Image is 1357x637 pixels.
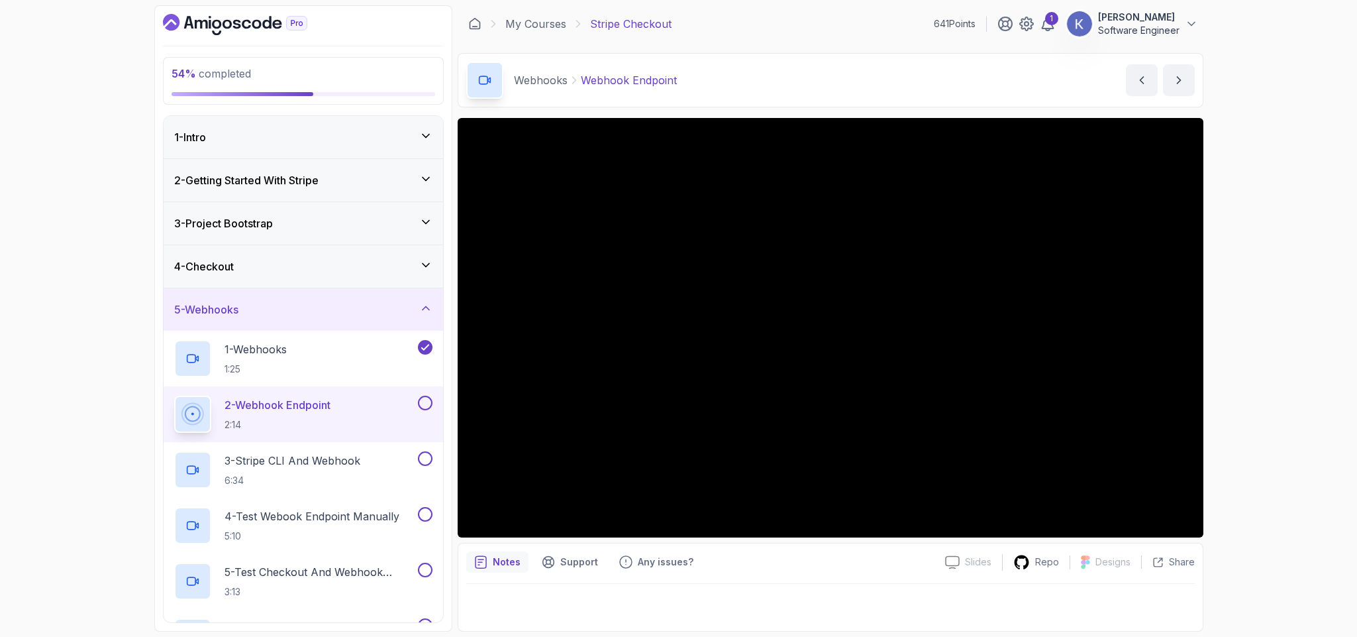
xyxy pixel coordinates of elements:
[164,245,443,288] button: 4-Checkout
[611,551,701,573] button: Feedback button
[225,363,287,376] p: 1:25
[1098,24,1180,37] p: Software Engineer
[468,17,481,30] a: Dashboard
[1098,11,1180,24] p: [PERSON_NAME]
[1141,555,1195,569] button: Share
[174,259,234,274] h3: 4 - Checkout
[164,159,443,202] button: 2-Getting Started With Stripe
[560,555,598,569] p: Support
[225,508,399,524] p: 4 - Test Webook Endpoint Manually
[1035,555,1059,569] p: Repo
[174,302,238,318] h3: 5 - Webhooks
[225,453,360,469] p: 3 - Stripe CLI and Webhook
[1095,555,1131,569] p: Designs
[1126,64,1158,96] button: previous content
[514,72,568,88] p: Webhooks
[174,340,432,377] button: 1-Webhooks1:25
[1067,11,1092,36] img: user profile image
[1163,64,1195,96] button: next content
[164,202,443,245] button: 3-Project Bootstrap
[493,555,521,569] p: Notes
[590,16,672,32] p: Stripe Checkout
[458,118,1203,538] iframe: 2 - Webhook Endpoint
[1003,554,1070,571] a: Repo
[1169,555,1195,569] p: Share
[225,620,360,636] p: 6 - Securing Your Webhook
[174,215,273,231] h3: 3 - Project Bootstrap
[174,396,432,433] button: 2-Webhook Endpoint2:14
[225,397,330,413] p: 2 - Webhook Endpoint
[965,555,991,569] p: Slides
[638,555,693,569] p: Any issues?
[581,72,677,88] p: Webhook Endpoint
[934,17,976,30] p: 641 Points
[534,551,606,573] button: Support button
[174,507,432,544] button: 4-Test Webook Endpoint Manually5:10
[163,14,338,35] a: Dashboard
[172,67,251,80] span: completed
[1040,16,1056,32] a: 1
[225,474,360,487] p: 6:34
[225,585,415,599] p: 3:13
[225,418,330,432] p: 2:14
[1066,11,1198,37] button: user profile image[PERSON_NAME]Software Engineer
[172,67,196,80] span: 54 %
[164,116,443,158] button: 1-Intro
[466,551,528,573] button: notes button
[174,563,432,600] button: 5-Test Checkout And Webhook Integration3:13
[174,172,319,188] h3: 2 - Getting Started With Stripe
[174,129,206,145] h3: 1 - Intro
[505,16,566,32] a: My Courses
[164,288,443,331] button: 5-Webhooks
[225,564,415,580] p: 5 - Test Checkout And Webhook Integration
[225,530,399,543] p: 5:10
[1045,12,1058,25] div: 1
[225,341,287,357] p: 1 - Webhooks
[174,451,432,489] button: 3-Stripe CLI and Webhook6:34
